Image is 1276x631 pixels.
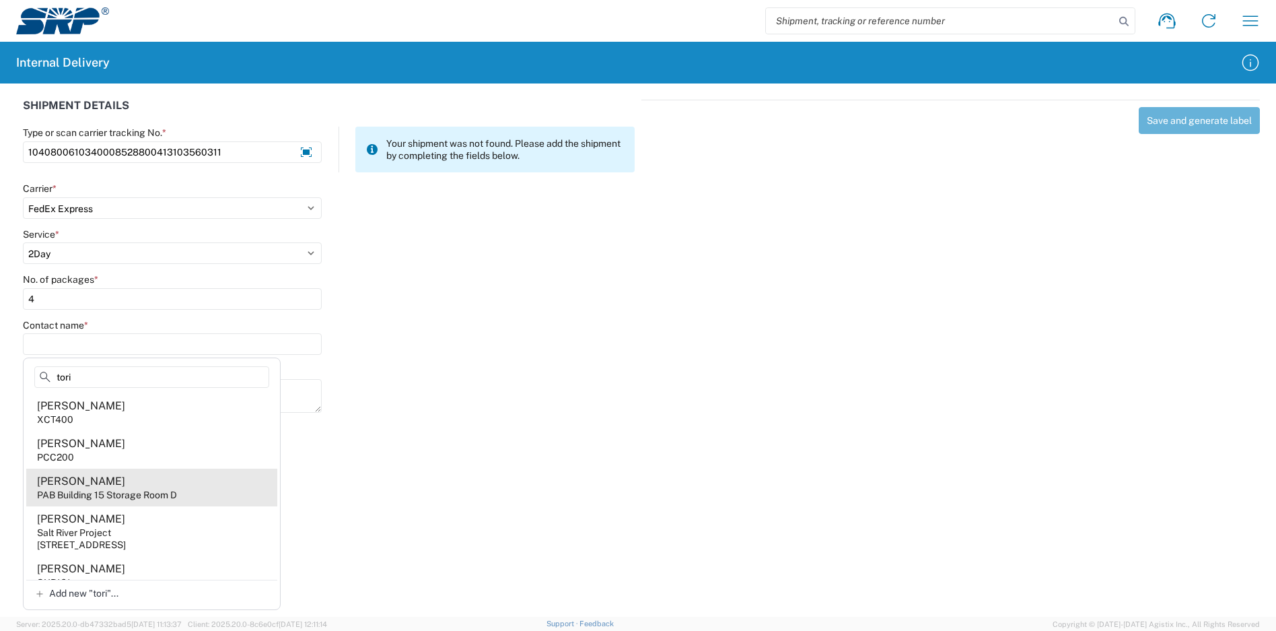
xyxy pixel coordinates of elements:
[579,620,614,628] a: Feedback
[1053,618,1260,630] span: Copyright © [DATE]-[DATE] Agistix Inc., All Rights Reserved
[37,413,73,426] div: XCT400
[23,127,166,139] label: Type or scan carrier tracking No.
[37,451,74,463] div: PCC200
[37,562,125,576] div: [PERSON_NAME]
[37,512,125,527] div: [PERSON_NAME]
[23,273,98,286] label: No. of packages
[37,474,125,489] div: [PERSON_NAME]
[37,527,111,539] div: Salt River Project
[16,620,182,628] span: Server: 2025.20.0-db47332bad5
[23,319,88,331] label: Contact name
[37,399,125,413] div: [PERSON_NAME]
[188,620,327,628] span: Client: 2025.20.0-8c6e0cf
[766,8,1114,34] input: Shipment, tracking or reference number
[16,7,109,34] img: srp
[23,100,635,127] div: SHIPMENT DETAILS
[546,620,580,628] a: Support
[37,489,177,501] div: PAB Building 15 Storage Room D
[16,55,110,71] h2: Internal Delivery
[386,137,624,162] span: Your shipment was not found. Please add the shipment by completing the fields below.
[23,228,59,240] label: Service
[37,436,125,451] div: [PERSON_NAME]
[279,620,327,628] span: [DATE] 12:11:14
[131,620,182,628] span: [DATE] 11:13:37
[37,576,71,589] div: CUB161
[37,539,126,551] div: [STREET_ADDRESS]
[23,182,57,195] label: Carrier
[49,587,118,599] span: Add new "tori"...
